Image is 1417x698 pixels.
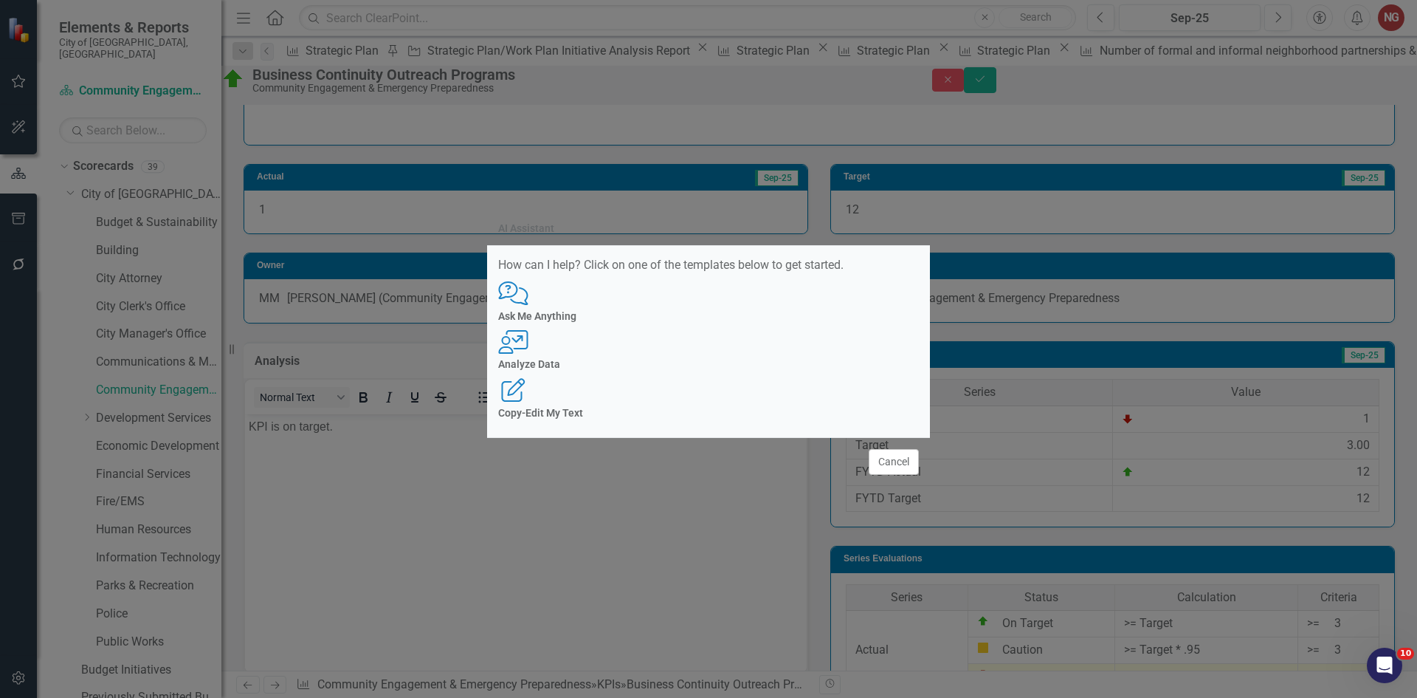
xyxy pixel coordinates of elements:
h4: Ask Me Anything [498,311,919,322]
h4: Analyze Data [498,359,919,370]
p: How can I help? Click on one of the templates below to get started. [498,257,919,274]
h4: Copy-Edit My Text [498,408,919,419]
button: Cancel [869,449,919,475]
p: KPI is on target. [4,4,558,21]
span: 10 [1397,648,1414,660]
div: AI Assistant [498,223,554,234]
iframe: Intercom live chat [1367,648,1402,683]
